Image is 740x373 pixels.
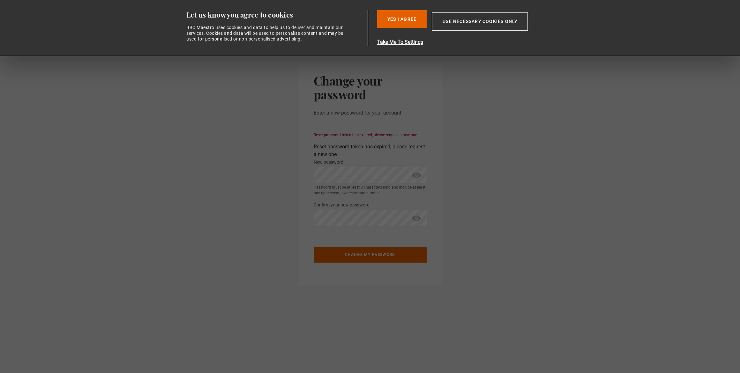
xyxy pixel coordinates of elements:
div: Let us know you agree to cookies [186,10,365,19]
h1: Change your password [314,74,427,101]
label: Confirm your new password [314,201,370,209]
div: BBC Maestro uses cookies and data to help us to deliver and maintain our services. Cookies and da... [186,25,347,42]
span: show password [411,210,422,226]
div: Reset password token has expired, please request a new one [314,132,427,138]
button: Yes I Agree [377,10,427,28]
label: New password [314,159,343,166]
small: Password must be at least 8 characters long and include at least one uppercase, lowercase and num... [314,184,427,196]
span: show password [411,167,422,183]
button: Change my password [314,247,427,263]
p: Enter a new password for your account [314,109,427,117]
button: Take Me To Settings [377,38,558,46]
button: Use necessary cookies only [432,12,528,31]
div: Reset password token has expired, please request a new one [314,143,427,158]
